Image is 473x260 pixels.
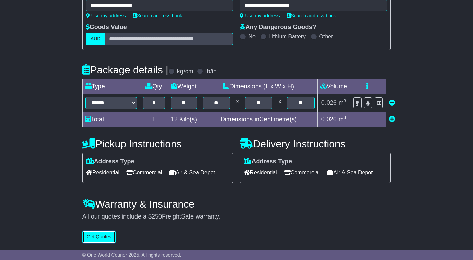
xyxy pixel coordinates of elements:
[171,116,178,123] span: 12
[126,167,162,178] span: Commercial
[169,167,215,178] span: Air & Sea Depot
[86,167,119,178] span: Residential
[86,158,134,165] label: Address Type
[168,112,200,127] td: Kilo(s)
[284,167,320,178] span: Commercial
[389,99,395,106] a: Remove this item
[344,115,346,120] sup: 3
[327,167,373,178] span: Air & Sea Depot
[389,116,395,123] a: Add new item
[86,24,127,31] label: Goods Value
[317,79,350,94] td: Volume
[244,167,277,178] span: Residential
[269,33,306,40] label: Lithium Battery
[86,13,126,18] a: Use my address
[82,112,140,127] td: Total
[200,112,317,127] td: Dimensions in Centimetre(s)
[240,24,316,31] label: Any Dangerous Goods?
[339,99,346,106] span: m
[240,138,391,149] h4: Delivery Instructions
[140,79,168,94] td: Qty
[86,33,105,45] label: AUD
[133,13,182,18] a: Search address book
[82,231,116,243] button: Get Quotes
[244,158,292,165] label: Address Type
[152,213,162,220] span: 250
[200,79,317,94] td: Dimensions (L x W x H)
[140,112,168,127] td: 1
[82,252,181,258] span: © One World Courier 2025. All rights reserved.
[319,33,333,40] label: Other
[321,99,337,106] span: 0.026
[344,98,346,103] sup: 3
[82,213,391,221] div: All our quotes include a $ FreightSafe warranty.
[321,116,337,123] span: 0.026
[233,94,242,112] td: x
[275,94,284,112] td: x
[205,68,217,75] label: lb/in
[287,13,336,18] a: Search address book
[82,198,391,210] h4: Warranty & Insurance
[82,64,168,75] h4: Package details |
[240,13,280,18] a: Use my address
[339,116,346,123] span: m
[177,68,193,75] label: kg/cm
[248,33,255,40] label: No
[82,138,233,149] h4: Pickup Instructions
[168,79,200,94] td: Weight
[82,79,140,94] td: Type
